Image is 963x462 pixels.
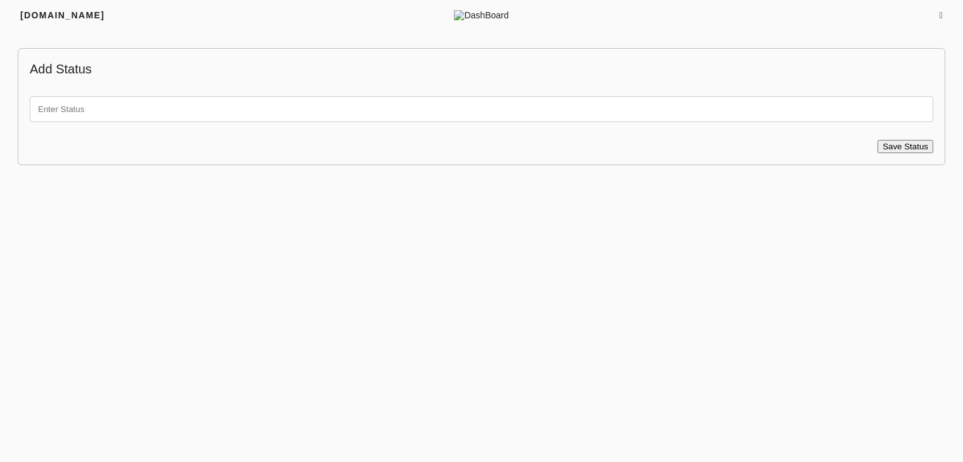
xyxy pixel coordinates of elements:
[20,10,104,20] span: [DOMAIN_NAME]
[878,140,933,153] button: Save Status
[883,142,928,151] span: Save Status
[30,60,933,78] p: Add Status
[454,10,464,20] img: dashboard.png
[30,96,933,122] input: Enter Status
[449,9,513,22] span: DashBoard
